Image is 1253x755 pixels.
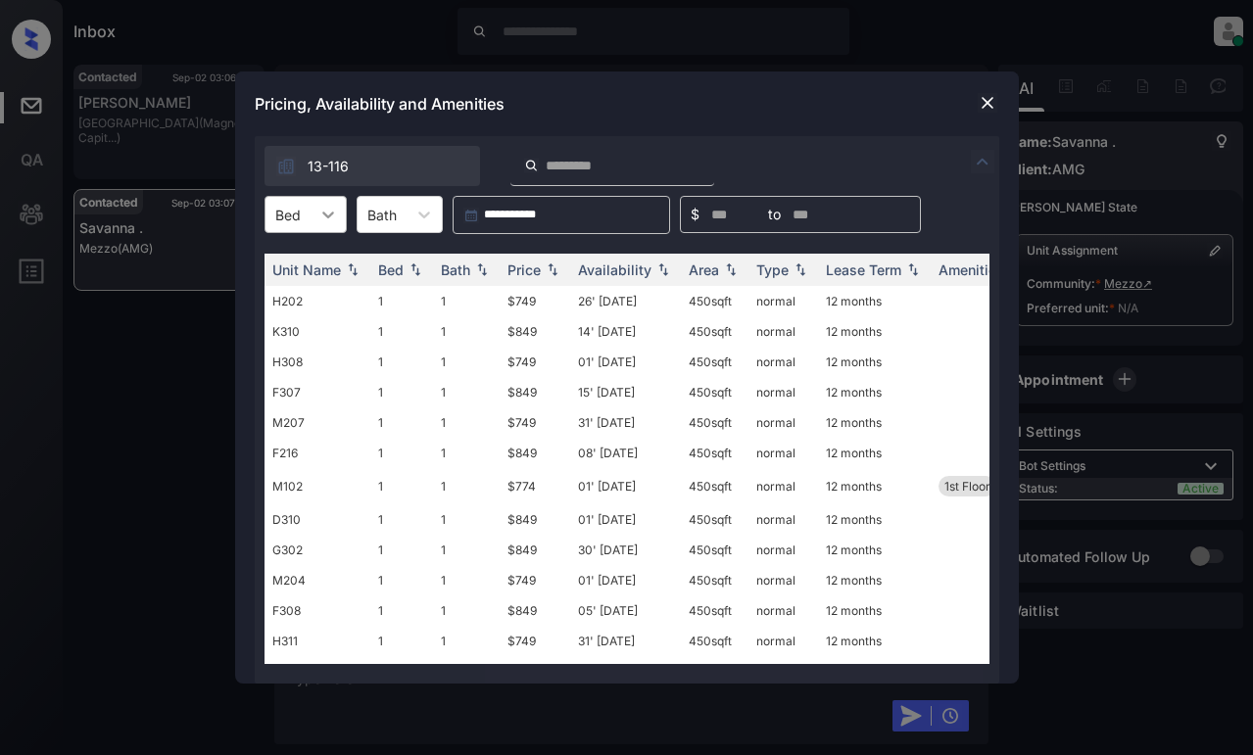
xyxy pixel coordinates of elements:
[370,347,433,377] td: 1
[433,468,500,504] td: 1
[681,565,748,595] td: 450 sqft
[721,263,741,277] img: sorting
[570,407,681,438] td: 31' [DATE]
[818,626,931,656] td: 12 months
[748,407,818,438] td: normal
[370,535,433,565] td: 1
[500,347,570,377] td: $749
[343,263,362,277] img: sorting
[681,656,748,686] td: 450 sqft
[570,595,681,626] td: 05' [DATE]
[748,565,818,595] td: normal
[748,626,818,656] td: normal
[370,407,433,438] td: 1
[370,286,433,316] td: 1
[370,468,433,504] td: 1
[265,316,370,347] td: K310
[818,286,931,316] td: 12 months
[681,595,748,626] td: 450 sqft
[681,286,748,316] td: 450 sqft
[500,286,570,316] td: $749
[578,261,651,278] div: Availability
[433,626,500,656] td: 1
[756,261,789,278] div: Type
[265,468,370,504] td: M102
[689,261,719,278] div: Area
[681,626,748,656] td: 450 sqft
[265,535,370,565] td: G302
[818,407,931,438] td: 12 months
[235,71,1019,136] div: Pricing, Availability and Amenities
[433,656,500,686] td: 1
[265,626,370,656] td: H311
[748,535,818,565] td: normal
[570,347,681,377] td: 01' [DATE]
[818,504,931,535] td: 12 months
[500,468,570,504] td: $774
[472,263,492,277] img: sorting
[378,261,404,278] div: Bed
[748,347,818,377] td: normal
[570,656,681,686] td: 14' [DATE]
[433,286,500,316] td: 1
[653,263,673,277] img: sorting
[441,261,470,278] div: Bath
[265,347,370,377] td: H308
[500,316,570,347] td: $849
[768,204,781,225] span: to
[681,504,748,535] td: 450 sqft
[570,565,681,595] td: 01' [DATE]
[265,565,370,595] td: M204
[681,347,748,377] td: 450 sqft
[406,263,425,277] img: sorting
[570,316,681,347] td: 14' [DATE]
[971,150,994,173] img: icon-zuma
[276,157,296,176] img: icon-zuma
[944,479,990,494] span: 1st Floor
[691,204,699,225] span: $
[500,535,570,565] td: $849
[748,656,818,686] td: normal
[433,565,500,595] td: 1
[308,156,349,177] span: 13-116
[370,438,433,468] td: 1
[524,157,539,174] img: icon-zuma
[681,377,748,407] td: 450 sqft
[370,316,433,347] td: 1
[370,504,433,535] td: 1
[370,565,433,595] td: 1
[791,263,810,277] img: sorting
[433,377,500,407] td: 1
[681,407,748,438] td: 450 sqft
[433,535,500,565] td: 1
[818,595,931,626] td: 12 months
[500,407,570,438] td: $749
[903,263,923,277] img: sorting
[818,656,931,686] td: 12 months
[265,407,370,438] td: M207
[272,261,341,278] div: Unit Name
[818,565,931,595] td: 12 months
[500,565,570,595] td: $749
[818,438,931,468] td: 12 months
[433,407,500,438] td: 1
[500,438,570,468] td: $849
[681,468,748,504] td: 450 sqft
[818,347,931,377] td: 12 months
[507,261,541,278] div: Price
[681,535,748,565] td: 450 sqft
[681,316,748,347] td: 450 sqft
[748,286,818,316] td: normal
[433,595,500,626] td: 1
[265,438,370,468] td: F216
[748,316,818,347] td: normal
[370,595,433,626] td: 1
[570,377,681,407] td: 15' [DATE]
[748,377,818,407] td: normal
[500,626,570,656] td: $749
[570,626,681,656] td: 31' [DATE]
[433,504,500,535] td: 1
[500,377,570,407] td: $849
[433,347,500,377] td: 1
[500,504,570,535] td: $849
